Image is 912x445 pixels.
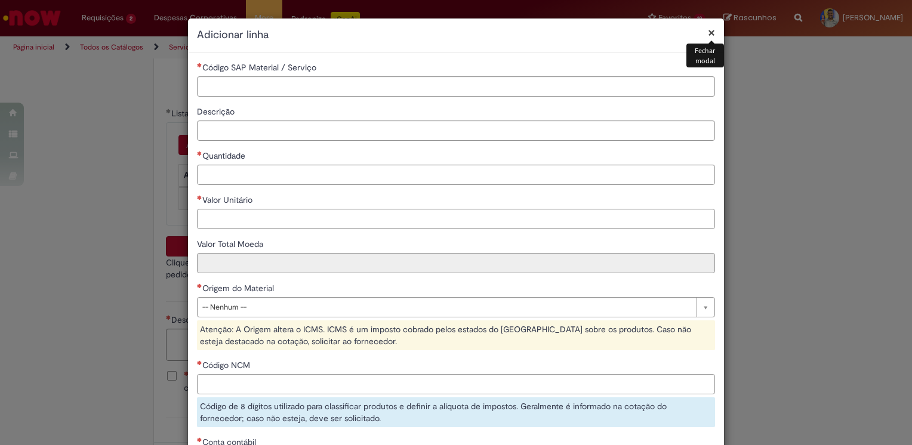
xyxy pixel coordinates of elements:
span: Código SAP Material / Serviço [202,62,319,73]
input: Valor Unitário [197,209,715,229]
input: Código SAP Material / Serviço [197,76,715,97]
h2: Adicionar linha [197,27,715,43]
span: Necessários [197,437,202,442]
span: Necessários [197,151,202,156]
input: Código NCM [197,374,715,394]
div: Fechar modal [686,44,724,67]
span: Descrição [197,106,237,117]
input: Descrição [197,120,715,141]
span: Necessários [197,63,202,67]
span: Necessários [197,283,202,288]
span: Valor Unitário [202,194,255,205]
button: Fechar modal [708,26,715,39]
span: Código NCM [202,360,252,370]
span: Quantidade [202,150,248,161]
span: Somente leitura - Valor Total Moeda [197,239,266,249]
span: Necessários [197,360,202,365]
div: Atenção: A Origem altera o ICMS. ICMS é um imposto cobrado pelos estados do [GEOGRAPHIC_DATA] sob... [197,320,715,350]
span: -- Nenhum -- [202,298,691,317]
input: Valor Total Moeda [197,253,715,273]
input: Quantidade [197,165,715,185]
span: Necessários [197,195,202,200]
div: Código de 8 dígitos utilizado para classificar produtos e definir a alíquota de impostos. Geralme... [197,397,715,427]
span: Origem do Material [202,283,276,293]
